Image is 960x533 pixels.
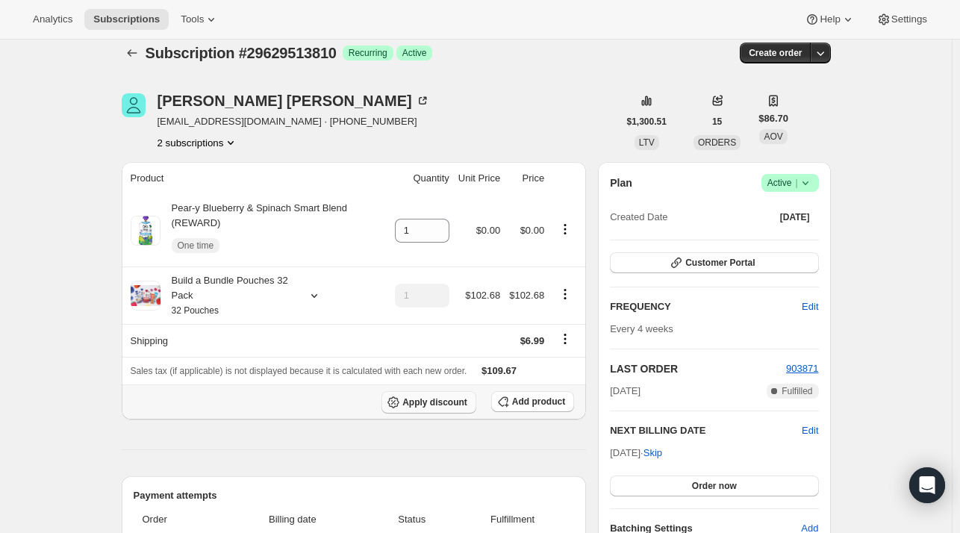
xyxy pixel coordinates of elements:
span: Fulfillment [460,512,565,527]
span: $102.68 [509,290,544,301]
span: [DATE] [780,211,810,223]
span: Order now [692,480,737,492]
button: Edit [802,423,818,438]
span: Status [373,512,451,527]
span: Active [402,47,427,59]
span: Recurring [349,47,387,59]
small: 32 Pouches [172,305,219,316]
button: Help [796,9,864,30]
button: Tools [172,9,228,30]
h2: LAST ORDER [610,361,786,376]
button: Skip [635,441,671,465]
span: | [795,177,797,189]
span: Created Date [610,210,667,225]
span: $1,300.51 [627,116,667,128]
span: $0.00 [476,225,501,236]
th: Unit Price [454,162,505,195]
button: Product actions [553,286,577,302]
th: Quantity [390,162,454,195]
span: Skip [643,446,662,461]
button: Subscriptions [84,9,169,30]
button: [DATE] [771,207,819,228]
span: One time [178,240,214,252]
span: Apply discount [402,396,467,408]
button: Customer Portal [610,252,818,273]
span: Megan Drager [122,93,146,117]
span: [DATE] · [610,447,662,458]
span: Add product [512,396,565,408]
span: Tools [181,13,204,25]
button: Analytics [24,9,81,30]
button: 15 [703,111,731,132]
a: 903871 [786,363,818,374]
button: 903871 [786,361,818,376]
span: $109.67 [481,365,517,376]
img: product img [131,216,160,246]
button: Apply discount [381,391,476,414]
span: Active [767,175,813,190]
h2: FREQUENCY [610,299,802,314]
span: Edit [802,299,818,314]
span: Fulfilled [782,385,812,397]
span: [DATE] [610,384,640,399]
div: [PERSON_NAME] [PERSON_NAME] [158,93,430,108]
span: $86.70 [758,111,788,126]
button: $1,300.51 [618,111,676,132]
span: Sales tax (if applicable) is not displayed because it is calculated with each new order. [131,366,467,376]
th: Product [122,162,390,195]
span: Subscription #29629513810 [146,45,337,61]
span: 15 [712,116,722,128]
button: Add product [491,391,574,412]
span: Create order [749,47,802,59]
h2: NEXT BILLING DATE [610,423,802,438]
span: $102.68 [465,290,500,301]
button: Subscriptions [122,43,143,63]
span: AOV [764,131,782,142]
span: LTV [639,137,655,148]
button: Product actions [553,221,577,237]
span: Help [820,13,840,25]
span: ORDERS [698,137,736,148]
span: Customer Portal [685,257,755,269]
button: Create order [740,43,811,63]
div: Pear-y Blueberry & Spinach Smart Blend (REWARD) [160,201,386,261]
button: Order now [610,476,818,496]
button: Shipping actions [553,331,577,347]
span: Billing date [221,512,364,527]
button: Edit [793,295,827,319]
button: Product actions [158,135,239,150]
div: Open Intercom Messenger [909,467,945,503]
span: $6.99 [520,335,545,346]
h2: Plan [610,175,632,190]
button: Settings [867,9,936,30]
th: Shipping [122,324,390,357]
span: $0.00 [520,225,545,236]
div: Build a Bundle Pouches 32 Pack [160,273,295,318]
span: Settings [891,13,927,25]
span: Analytics [33,13,72,25]
span: [EMAIL_ADDRESS][DOMAIN_NAME] · [PHONE_NUMBER] [158,114,430,129]
th: Price [505,162,549,195]
h2: Payment attempts [134,488,575,503]
span: Subscriptions [93,13,160,25]
span: Every 4 weeks [610,323,673,334]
